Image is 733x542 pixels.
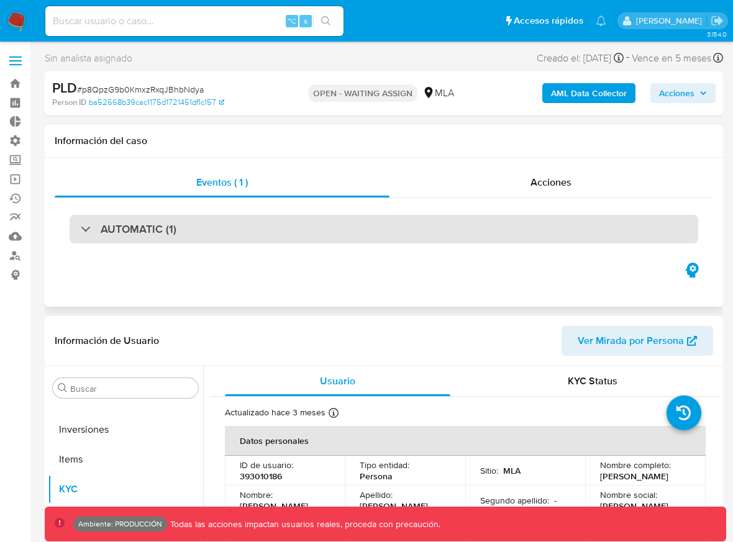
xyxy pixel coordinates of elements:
p: Segundo apellido : [480,495,549,506]
div: AUTOMATIC (1) [70,215,698,243]
p: Nombre social : [600,489,657,500]
p: Ambiente: PRODUCCIÓN [78,522,162,526]
p: Apellido : [360,489,393,500]
div: Creado el: [DATE] [537,50,624,66]
p: MLA [503,465,521,476]
p: [PERSON_NAME] [600,500,668,512]
span: ⌥ [287,15,296,27]
button: search-icon [313,12,339,30]
span: KYC Status [568,374,617,388]
p: facundoagustin.borghi@mercadolibre.com [636,15,706,27]
p: Tipo entidad : [360,459,409,471]
button: Lista Interna [48,504,203,534]
p: Persona [360,471,393,482]
button: Inversiones [48,415,203,445]
b: PLD [52,78,77,97]
p: OPEN - WAITING ASSIGN [308,84,417,102]
span: Ver Mirada por Persona [578,326,684,356]
span: Vence en 5 meses [632,52,711,65]
button: Buscar [58,383,68,393]
p: Nombre completo : [600,459,671,471]
b: Person ID [52,97,86,108]
p: [PERSON_NAME] [240,500,308,512]
a: ba52568b39cac1175d1721451df1c157 [89,97,224,108]
h1: Información de Usuario [55,335,159,347]
p: [PERSON_NAME] [360,500,428,512]
button: AML Data Collector [542,83,635,103]
span: s [304,15,307,27]
p: [PERSON_NAME] [600,471,668,482]
span: Acciones [659,83,694,103]
input: Buscar usuario o caso... [45,13,344,29]
span: Acciones [530,175,571,189]
button: Ver Mirada por Persona [562,326,713,356]
span: Usuario [320,374,355,388]
input: Buscar [70,383,193,394]
p: Actualizado hace 3 meses [225,407,326,418]
p: 393010186 [240,471,282,482]
button: Acciones [650,83,716,103]
p: - [554,495,557,506]
a: Salir [711,14,724,27]
h1: Información del caso [55,135,713,147]
b: AML Data Collector [551,83,627,103]
button: KYC [48,474,203,504]
div: MLA [422,86,454,100]
a: Notificaciones [596,16,606,26]
span: - [626,50,629,66]
p: Todas las acciones impactan usuarios reales, proceda con precaución. [167,518,440,530]
p: ID de usuario : [240,459,293,471]
span: Sin analista asignado [45,52,132,65]
span: # p8QpzG9b0KmxzRxqJBhbNdya [77,83,204,96]
button: Items [48,445,203,474]
span: Accesos rápidos [514,14,583,27]
p: Nombre : [240,489,273,500]
h3: AUTOMATIC (1) [101,222,176,236]
span: Eventos ( 1 ) [196,175,248,189]
p: Sitio : [480,465,498,476]
th: Datos personales [225,426,706,456]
